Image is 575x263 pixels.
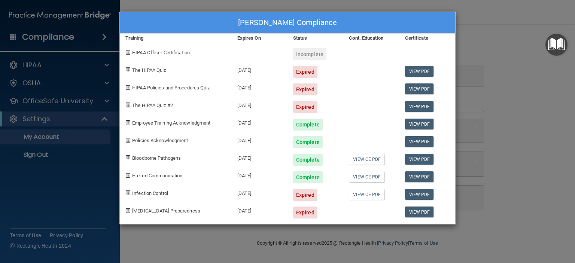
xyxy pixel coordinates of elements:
div: [DATE] [232,131,287,148]
div: Incomplete [293,48,326,60]
div: [DATE] [232,95,287,113]
iframe: Drift Widget Chat Controller [538,225,566,254]
div: [DATE] [232,201,287,218]
a: View PDF [405,171,434,182]
div: Expired [293,207,317,218]
div: [DATE] [232,78,287,95]
div: Expired [293,101,317,113]
div: Complete [293,136,323,148]
span: The HIPAA Quiz [132,67,166,73]
span: [MEDICAL_DATA] Preparedness [132,208,200,214]
div: Complete [293,171,323,183]
div: [PERSON_NAME] Compliance [120,12,455,34]
a: View PDF [405,189,434,200]
span: Hazard Communication [132,173,182,178]
div: [DATE] [232,183,287,201]
div: [DATE] [232,148,287,166]
a: View CE PDF [349,189,384,200]
a: View PDF [405,154,434,165]
div: Complete [293,154,323,166]
a: View PDF [405,101,434,112]
a: View PDF [405,66,434,77]
div: Expired [293,66,317,78]
a: View PDF [405,83,434,94]
div: Cont. Education [343,34,399,43]
a: View CE PDF [349,171,384,182]
span: Employee Training Acknowledgment [132,120,210,126]
span: HIPAA Officer Certification [132,50,190,55]
a: View CE PDF [349,154,384,165]
a: View PDF [405,207,434,217]
div: Expired [293,83,317,95]
div: Status [287,34,343,43]
div: Certificate [399,34,455,43]
div: Complete [293,119,323,131]
a: View PDF [405,136,434,147]
span: Policies Acknowledgment [132,138,188,143]
span: Infection Control [132,190,168,196]
div: Training [120,34,232,43]
div: Expired [293,189,317,201]
button: Open Resource Center [545,34,568,56]
div: [DATE] [232,113,287,131]
span: HIPAA Policies and Procedures Quiz [132,85,210,91]
div: [DATE] [232,60,287,78]
span: The HIPAA Quiz #2 [132,103,173,108]
a: View PDF [405,119,434,129]
span: Bloodborne Pathogens [132,155,181,161]
div: [DATE] [232,166,287,183]
div: Expires On [232,34,287,43]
